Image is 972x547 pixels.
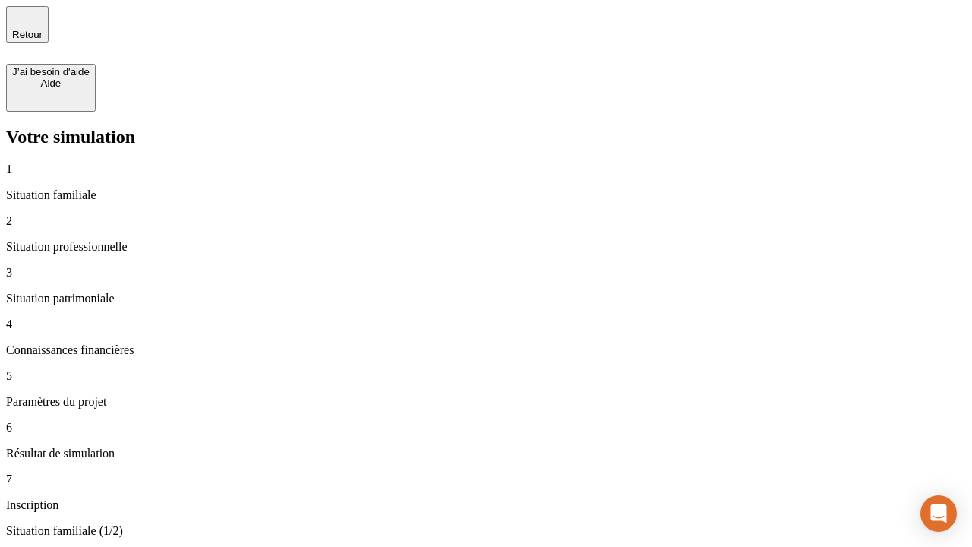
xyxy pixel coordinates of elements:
[6,6,49,43] button: Retour
[6,266,966,280] p: 3
[6,473,966,486] p: 7
[6,498,966,512] p: Inscription
[12,66,90,77] div: J’ai besoin d'aide
[6,163,966,176] p: 1
[6,64,96,112] button: J’ai besoin d'aideAide
[6,240,966,254] p: Situation professionnelle
[6,343,966,357] p: Connaissances financières
[6,369,966,383] p: 5
[6,318,966,331] p: 4
[12,29,43,40] span: Retour
[6,421,966,435] p: 6
[6,127,966,147] h2: Votre simulation
[920,495,957,532] div: Open Intercom Messenger
[6,292,966,305] p: Situation patrimoniale
[6,188,966,202] p: Situation familiale
[6,395,966,409] p: Paramètres du projet
[6,524,966,538] p: Situation familiale (1/2)
[6,214,966,228] p: 2
[12,77,90,89] div: Aide
[6,447,966,460] p: Résultat de simulation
